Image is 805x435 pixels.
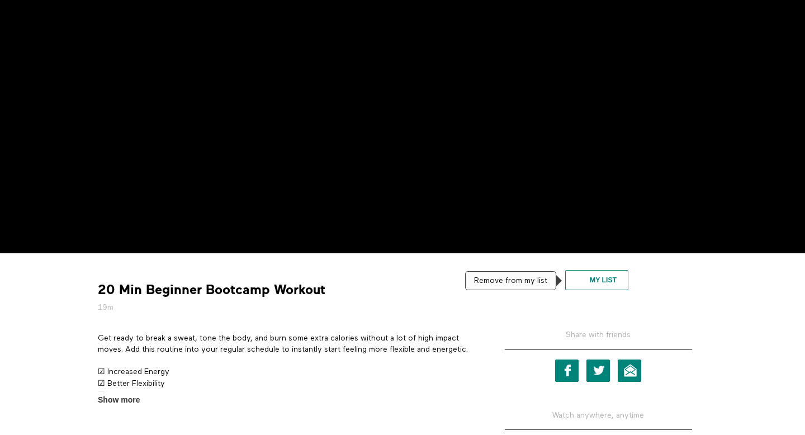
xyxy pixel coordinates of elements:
[98,394,140,406] span: Show more
[98,366,472,400] p: ☑ Increased Energy ☑ Better Flexibility ☑ Improved Strength
[565,270,628,290] button: My list
[98,281,325,299] strong: 20 Min Beginner Bootcamp Workout
[474,277,547,285] strong: Remove from my list
[505,329,692,349] h5: Share with friends
[586,360,610,382] a: Twitter
[505,401,692,430] h5: Watch anywhere, anytime
[618,360,641,382] a: Email
[555,360,579,382] a: Facebook
[98,302,472,313] h5: 19m
[98,333,472,356] p: Get ready to break a sweat, tone the body, and burn some extra calories without a lot of high imp...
